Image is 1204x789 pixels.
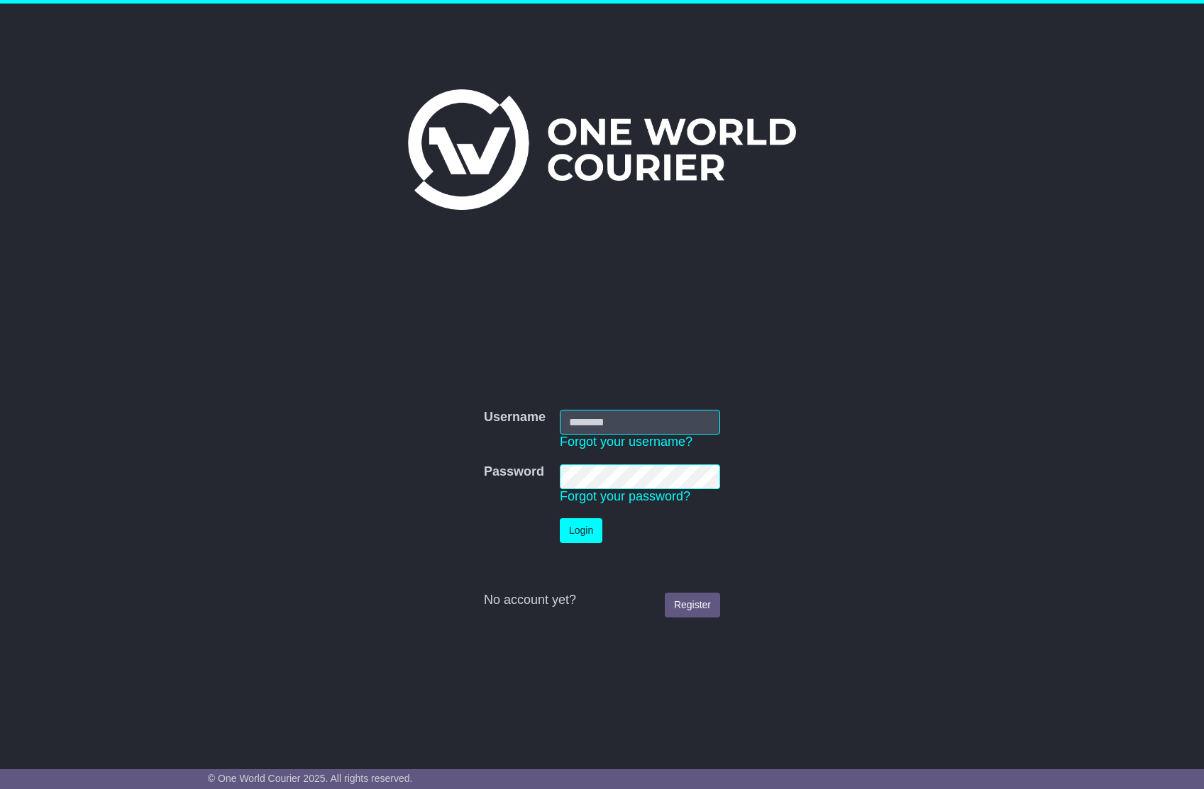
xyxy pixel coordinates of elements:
[665,593,720,617] a: Register
[208,773,413,784] span: © One World Courier 2025. All rights reserved.
[560,435,692,449] a: Forgot your username?
[560,489,690,503] a: Forgot your password?
[484,410,546,425] label: Username
[484,593,720,608] div: No account yet?
[408,89,795,210] img: One World
[484,464,544,480] label: Password
[560,518,602,543] button: Login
